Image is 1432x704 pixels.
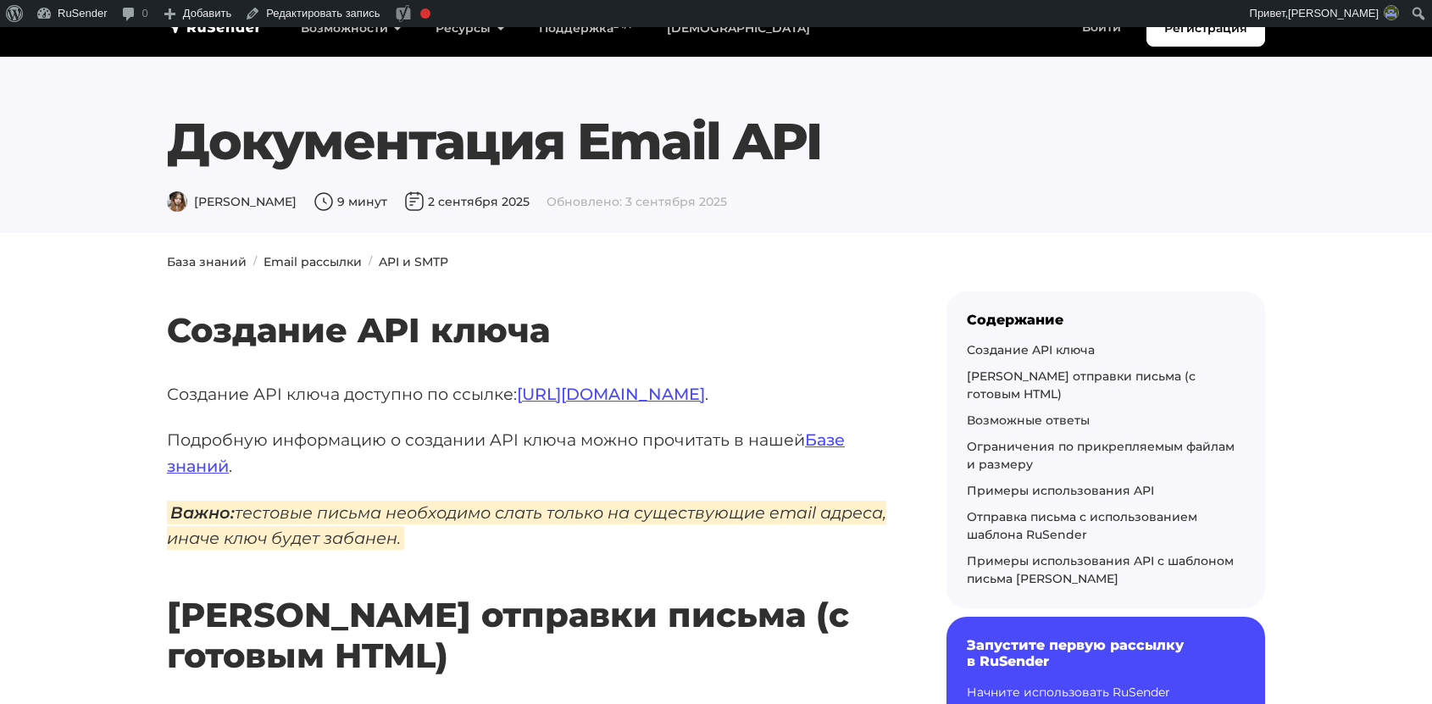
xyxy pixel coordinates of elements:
p: Подробную информацию о создании API ключа можно прочитать в нашей . [167,427,892,479]
h2: Создание API ключа [167,260,892,351]
a: Создание API ключа [967,342,1095,358]
a: База знаний [167,254,247,269]
a: Возможности [284,11,419,46]
nav: breadcrumb [157,253,1275,271]
a: [DEMOGRAPHIC_DATA] [650,11,827,46]
h1: Документация Email API [167,111,1265,172]
a: Примеры использования API с шаблоном письма [PERSON_NAME] [967,553,1234,586]
img: Дата публикации [404,191,425,212]
a: Примеры использования API [967,483,1154,498]
a: Ограничения по прикрепляемым файлам и размеру [967,439,1235,472]
div: Содержание [967,312,1245,328]
strong: Важно: [170,502,235,523]
span: [PERSON_NAME] [167,194,297,209]
h6: Запустите первую рассылку в RuSender [967,637,1245,669]
a: Возможные ответы [967,413,1090,428]
img: RuSender [167,19,262,36]
a: API и SMTP [379,254,448,269]
a: Отправка письма с использованием шаблона RuSender [967,509,1197,542]
p: Создание API ключа доступно по ссылке: . [167,381,892,407]
a: Поддержка24/7 [522,11,650,46]
span: [PERSON_NAME] [1288,7,1379,19]
span: 9 минут [314,194,387,209]
span: 2 сентября 2025 [404,194,530,209]
img: Время чтения [314,191,334,212]
div: Фокусная ключевая фраза не установлена [420,8,430,19]
sup: 24/7 [613,19,633,30]
a: [PERSON_NAME] отправки письма (с готовым HTML) [967,369,1196,402]
a: Ресурсы [419,11,521,46]
a: Email рассылки [264,254,362,269]
span: Обновлено: 3 сентября 2025 [547,194,727,209]
a: Регистрация [1146,10,1265,47]
a: Базе знаний [167,430,845,476]
a: [URL][DOMAIN_NAME] [517,384,705,404]
em: тестовые письма необходимо слать только на существующие email адреса, иначе ключ будет забанен. [167,501,886,551]
a: Войти [1065,10,1138,45]
h2: [PERSON_NAME] отправки письма (с готовым HTML) [167,545,892,676]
